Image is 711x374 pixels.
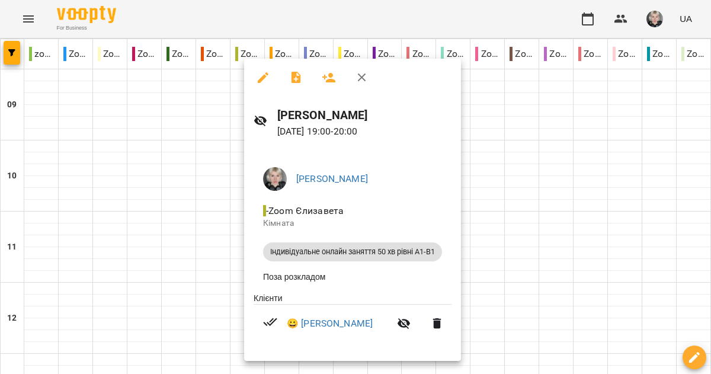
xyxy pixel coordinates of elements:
ul: Клієнти [254,292,451,347]
svg: Візит сплачено [263,315,277,329]
p: Кімната [263,218,442,229]
span: Індивідуальне онлайн заняття 50 хв рівні А1-В1 [263,247,442,257]
li: Поза розкладом [254,266,451,287]
p: [DATE] 19:00 - 20:00 [277,124,451,139]
a: 😀 [PERSON_NAME] [287,317,373,331]
h6: [PERSON_NAME] [277,106,451,124]
span: - Zoom Єлизавета [263,205,346,216]
img: e6b29b008becd306e3c71aec93de28f6.jpeg [263,167,287,191]
a: [PERSON_NAME] [296,173,368,184]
